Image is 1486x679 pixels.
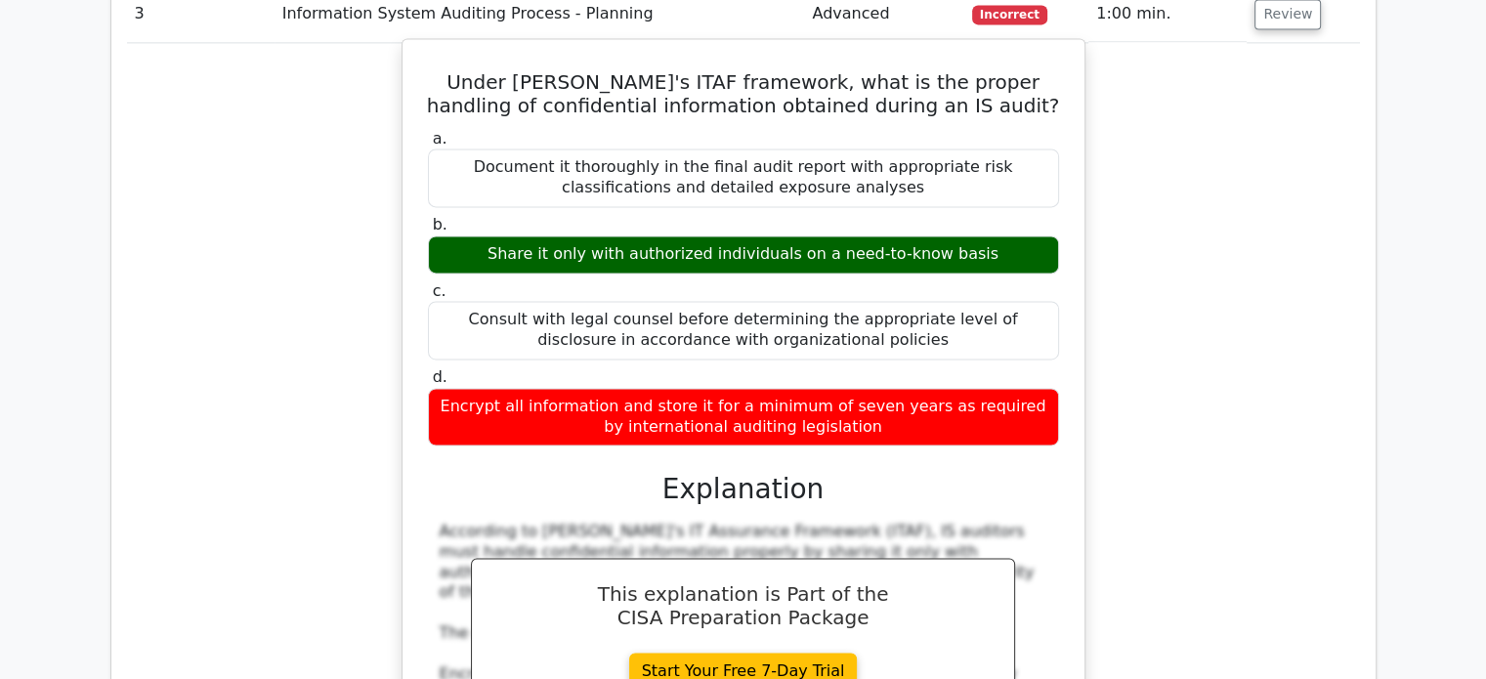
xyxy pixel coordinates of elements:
[433,129,447,148] span: a.
[440,473,1047,506] h3: Explanation
[972,5,1047,24] span: Incorrect
[428,235,1059,274] div: Share it only with authorized individuals on a need-to-know basis
[428,149,1059,207] div: Document it thoroughly in the final audit report with appropriate risk classifications and detail...
[426,70,1061,117] h5: Under [PERSON_NAME]'s ITAF framework, what is the proper handling of confidential information obt...
[428,388,1059,446] div: Encrypt all information and store it for a minimum of seven years as required by international au...
[433,215,447,233] span: b.
[433,367,447,386] span: d.
[428,301,1059,360] div: Consult with legal counsel before determining the appropriate level of disclosure in accordance w...
[433,281,446,300] span: c.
